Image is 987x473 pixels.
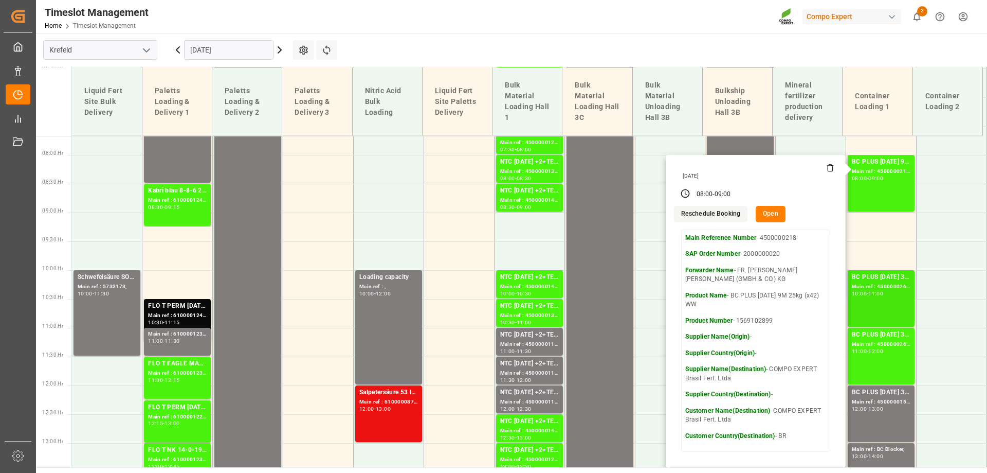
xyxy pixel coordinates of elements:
[868,176,883,181] div: 09:00
[867,291,868,296] div: -
[148,359,207,369] div: FLO T EAGLE MASTER [DATE] 25kg(x40) INT;NTC CLASSIC [DATE] 25kg (x40) DE,EN,PL;FTL SP 18-5-8 25kg...
[359,283,418,291] div: Main ref : ,
[517,349,532,354] div: 11:30
[359,388,418,398] div: Salpetersäure 53 lose;
[80,81,134,122] div: Liquid Fert Site Bulk Delivery
[867,454,868,459] div: -
[359,407,374,411] div: 12:00
[517,435,532,440] div: 13:00
[868,454,883,459] div: 14:00
[148,369,207,378] div: Main ref : 6100001235, 2000000930;
[148,464,163,469] div: 13:00
[697,190,713,199] div: 08:00
[685,349,755,357] strong: Supplier Country(Origin)
[868,407,883,411] div: 13:00
[685,365,766,373] strong: Supplier Name(Destination)
[852,398,910,407] div: Main ref : 4500000159, 2000000018
[148,378,163,382] div: 11:30
[500,186,559,196] div: NTC [DATE] +2+TE BULK
[517,205,532,209] div: 09:00
[78,291,93,296] div: 10:00
[515,291,517,296] div: -
[500,330,559,340] div: NTC [DATE] +2+TE BULK
[163,464,164,469] div: -
[148,445,207,456] div: FLO T NK 14-0-19 25kg (x40) INT;FLO T PERM [DATE] 25kg (x40) INT;BLK CLASSIC [DATE] 25kg(x40)D,EN...
[94,291,109,296] div: 11:30
[674,206,747,222] button: Reschedule Booking
[756,206,785,222] button: Open
[184,40,273,60] input: DD.MM.YYYY
[852,283,910,291] div: Main ref : 4500000265, 2000000105
[163,339,164,343] div: -
[685,317,826,326] p: - 1569102899
[852,349,867,354] div: 11:00
[500,157,559,167] div: NTC [DATE] +2+TE BULK
[500,359,559,369] div: NTC [DATE] +2+TE BULK
[164,339,179,343] div: 11:30
[867,176,868,181] div: -
[148,205,163,209] div: 08:30
[852,407,867,411] div: 12:00
[515,378,517,382] div: -
[852,445,910,454] div: Main ref : BC Blocker,
[45,22,62,29] a: Home
[42,150,63,156] span: 08:00 Hr
[359,272,418,283] div: Loading capacity
[500,147,515,152] div: 07:30
[374,407,376,411] div: -
[148,301,207,311] div: FLO T PERM [DATE] 25kg (x40) INT;
[781,76,834,127] div: Mineral fertilizer production delivery
[151,81,204,122] div: Paletts Loading & Delivery 1
[515,349,517,354] div: -
[500,445,559,456] div: NTC [DATE] +2+TE BULK
[42,381,63,387] span: 12:00 Hr
[42,410,63,415] span: 12:30 Hr
[163,421,164,426] div: -
[431,81,484,122] div: Liquid Fert Site Paletts Delivery
[515,320,517,325] div: -
[685,234,826,243] p: - 4500000218
[868,349,883,354] div: 12:00
[685,291,826,309] p: - BC PLUS [DATE] 9M 25kg (x42) WW
[905,5,928,28] button: show 2 new notifications
[500,427,559,435] div: Main ref : 4500000140, 2000000058
[93,291,94,296] div: -
[641,76,694,127] div: Bulk Material Unloading Hall 3B
[685,267,734,274] strong: Forwarder Name
[517,378,532,382] div: 12:00
[45,5,149,20] div: Timeslot Management
[500,291,515,296] div: 10:00
[42,352,63,358] span: 11:30 Hr
[851,86,904,116] div: Container Loading 1
[500,167,559,176] div: Main ref : 4500000137, 2000000058
[43,40,157,60] input: Type to search/select
[852,454,867,459] div: 13:00
[685,333,750,340] strong: Supplier Name(Origin)
[685,407,770,414] strong: Customer Name(Destination)
[517,291,532,296] div: 10:30
[500,416,559,427] div: NTC [DATE] +2+TE BULK
[685,234,757,241] strong: Main Reference Number
[501,76,554,127] div: Bulk Material Loading Hall 1
[685,250,826,259] p: - 2000000020
[685,266,826,284] p: - FR. [PERSON_NAME] [PERSON_NAME] (GMBH & CO.) KG
[515,205,517,209] div: -
[148,402,207,413] div: FLO T PERM [DATE] 25kg (x40) INT;NTC PREMIUM [DATE] 25kg (x40) D,EN,PL;
[148,330,207,339] div: Main ref : 6100001235, 6100001235
[500,388,559,398] div: NTC [DATE] +2+TE BULK
[685,407,826,425] p: - COMPO EXPERT Brasil Fert. Ltda
[500,176,515,181] div: 08:00
[42,294,63,300] span: 10:30 Hr
[500,272,559,283] div: NTC [DATE] +2+TE BULK
[685,432,775,440] strong: Customer Country(Destination)
[685,332,826,342] p: -
[852,330,910,340] div: BC PLUS [DATE] 3M 25kg (x42) INT
[571,76,624,127] div: Bulk Material Loading Hall 3C
[685,432,826,441] p: - BR
[361,81,414,122] div: Nitric Acid Bulk Loading
[78,272,136,283] div: Schwefelsäure SO3 rein ([PERSON_NAME])
[517,176,532,181] div: 08:30
[164,320,179,325] div: 11:15
[500,464,515,469] div: 13:00
[500,205,515,209] div: 08:30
